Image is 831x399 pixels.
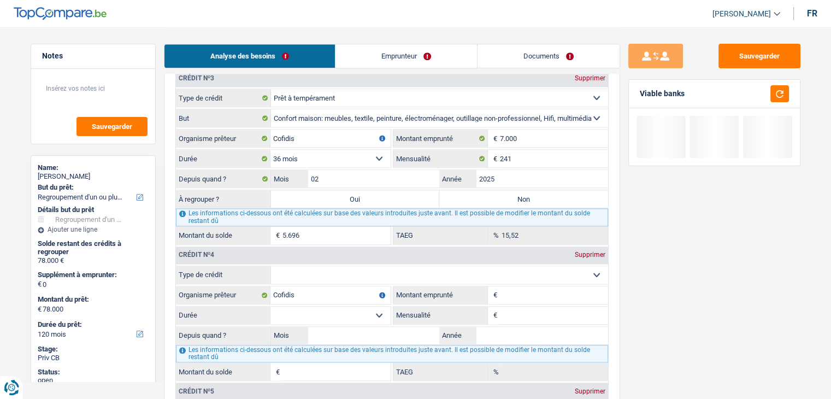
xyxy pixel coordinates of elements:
label: Montant du solde [176,363,270,380]
label: Organisme prêteur [176,130,270,147]
div: Crédit nº4 [176,251,217,258]
label: But [176,109,271,127]
input: AAAA [476,170,608,187]
label: Depuis quand ? [176,327,271,344]
div: Solde restant des crédits à regrouper [38,239,149,256]
div: [PERSON_NAME] [38,172,149,181]
div: fr [807,8,817,19]
div: Les informations ci-dessous ont été calculées sur base des valeurs introduites juste avant. Il es... [176,345,608,362]
a: Documents [478,44,620,68]
div: Supprimer [572,251,608,258]
label: But du prêt: [38,183,146,192]
label: Montant du prêt: [38,295,146,304]
span: % [488,363,502,380]
span: € [38,280,42,289]
label: Durée [176,307,270,324]
span: € [488,150,500,167]
div: Détails but du prêt [38,206,149,214]
div: Les informations ci-dessous ont été calculées sur base des valeurs introduites juste avant. Il es... [176,208,608,226]
span: % [488,227,502,244]
div: Supprimer [572,388,608,395]
label: Depuis quand ? [176,170,271,187]
label: Durée du prêt: [38,320,146,329]
label: Montant emprunté [393,130,488,147]
a: [PERSON_NAME] [704,5,780,23]
span: € [488,286,500,304]
label: Mensualité [393,307,488,324]
input: AAAA [476,327,608,344]
div: Crédit nº5 [176,388,217,395]
div: open [38,376,149,385]
div: Crédit nº3 [176,75,217,81]
label: Mois [271,327,308,344]
label: TAEG [393,363,488,380]
input: MM [308,170,440,187]
a: Analyse des besoins [164,44,335,68]
button: Sauvegarder [76,117,148,136]
label: Organisme prêteur [176,286,270,304]
label: Montant du solde [176,227,270,244]
span: € [488,307,500,324]
label: Oui [271,190,440,208]
label: Mensualité [393,150,488,167]
h5: Notes [42,51,144,61]
div: Name: [38,163,149,172]
div: Viable banks [640,89,685,98]
label: Année [439,327,476,344]
label: TAEG [393,227,488,244]
a: Emprunteur [335,44,477,68]
button: Sauvegarder [718,44,800,68]
div: Supprimer [572,75,608,81]
label: Année [439,170,476,187]
div: Ajouter une ligne [38,226,149,233]
label: Mois [271,170,308,187]
label: Type de crédit [176,266,271,284]
div: Stage: [38,345,149,354]
div: Priv CB [38,354,149,362]
label: Type de crédit [176,89,271,107]
span: € [270,227,282,244]
label: Durée [176,150,270,167]
span: € [488,130,500,147]
label: Non [439,190,608,208]
div: Status: [38,368,149,377]
input: MM [308,327,440,344]
label: Montant emprunté [393,286,488,304]
span: € [38,305,42,314]
span: [PERSON_NAME] [712,9,771,19]
div: 78.000 € [38,256,149,265]
span: Sauvegarder [92,123,132,130]
label: À regrouper ? [176,190,271,208]
label: Supplément à emprunter: [38,271,146,279]
img: TopCompare Logo [14,7,107,20]
span: € [270,363,282,380]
